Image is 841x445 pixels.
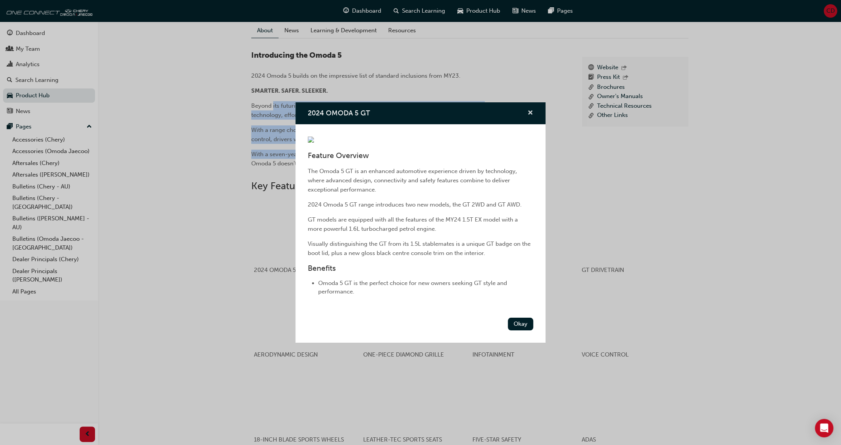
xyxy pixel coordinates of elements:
[308,151,533,160] h3: Feature Overview
[815,419,833,437] div: Open Intercom Messenger
[308,240,532,257] span: Visually distinguishing the GT from its 1.5L stablemates is a unique GT badge on the boot lid, pl...
[308,168,519,193] span: The Omoda 5 GT is an enhanced automotive experience driven by technology, where advanced design, ...
[308,201,522,208] span: 2024 Omoda 5 GT range introduces two new models, the GT 2WD and GT AWD.
[508,318,533,330] button: Okay
[527,110,533,117] span: cross-icon
[308,264,533,273] h3: Benefits
[308,137,314,143] img: 1e1fd6bd-449f-45de-9a9d-1de96a2443a1.jpg
[308,109,370,117] span: 2024 OMODA 5 GT
[295,102,546,343] div: 2024 OMODA 5 GT
[308,216,519,232] span: GT models are equipped with all the features of the MY24 1.5T EX model with a more powerful 1.6L ...
[527,108,533,118] button: cross-icon
[318,279,533,296] li: Omoda 5 GT is the perfect choice for new owners seeking GT style and performance.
